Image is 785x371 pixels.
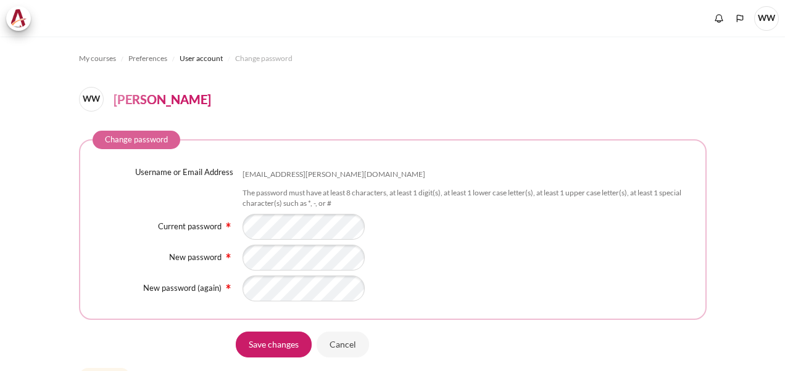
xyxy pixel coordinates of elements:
[223,282,233,291] img: Required
[169,252,222,262] label: New password
[128,51,167,66] a: Preferences
[754,6,779,31] span: WW
[731,9,749,28] button: Languages
[79,51,116,66] a: My courses
[236,332,312,357] input: Save changes
[223,251,233,261] img: Required
[79,87,109,112] a: WW
[93,131,180,149] legend: Change password
[223,220,233,230] img: Required
[6,6,37,31] a: Architeck Architeck
[79,49,707,68] nav: Navigation bar
[10,9,27,28] img: Architeck
[223,220,233,227] span: Required
[135,166,233,179] label: Username or Email Address
[128,53,167,64] span: Preferences
[79,53,116,64] span: My courses
[143,283,222,293] label: New password (again)
[243,169,425,180] div: [EMAIL_ADDRESS][PERSON_NAME][DOMAIN_NAME]
[158,221,222,231] label: Current password
[243,188,693,209] div: The password must have at least 8 characters, at least 1 digit(s), at least 1 lower case letter(s...
[223,282,233,289] span: Required
[180,53,223,64] span: User account
[223,251,233,258] span: Required
[79,87,104,112] span: WW
[235,53,293,64] span: Change password
[754,6,779,31] a: User menu
[114,90,211,108] h4: [PERSON_NAME]
[710,9,728,28] div: Show notification window with no new notifications
[317,332,369,357] input: Cancel
[235,51,293,66] a: Change password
